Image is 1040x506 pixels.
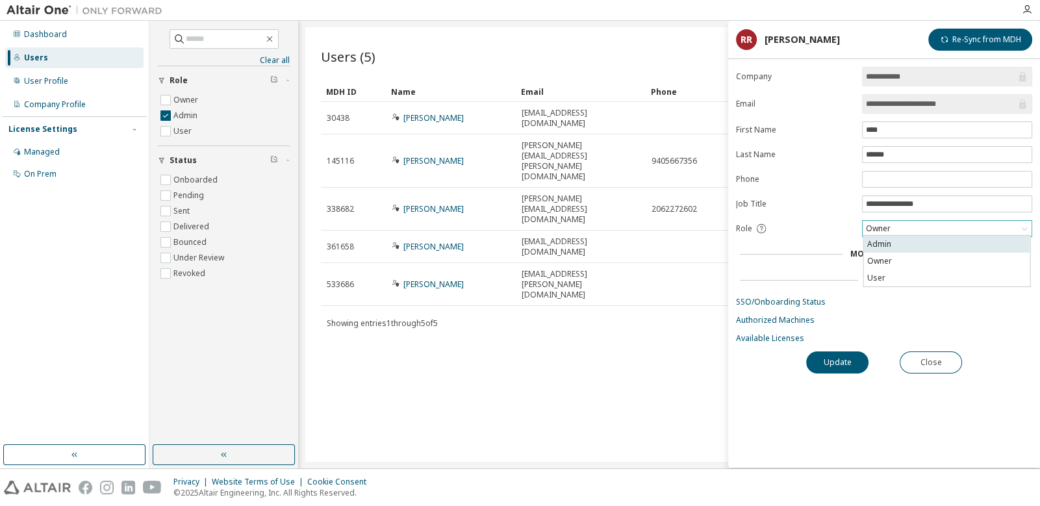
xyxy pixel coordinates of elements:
[327,204,354,214] span: 338682
[391,81,511,102] div: Name
[24,169,57,179] div: On Prem
[403,112,464,123] a: [PERSON_NAME]
[321,47,375,66] span: Users (5)
[403,203,464,214] a: [PERSON_NAME]
[100,481,114,494] img: instagram.svg
[522,194,640,225] span: [PERSON_NAME][EMAIL_ADDRESS][DOMAIN_NAME]
[403,279,464,290] a: [PERSON_NAME]
[736,29,757,50] div: RR
[24,29,67,40] div: Dashboard
[170,75,188,86] span: Role
[24,76,68,86] div: User Profile
[864,253,1030,270] li: Owner
[143,481,162,494] img: youtube.svg
[522,108,640,129] span: [EMAIL_ADDRESS][DOMAIN_NAME]
[765,34,840,45] div: [PERSON_NAME]
[736,223,752,234] span: Role
[522,236,640,257] span: [EMAIL_ADDRESS][DOMAIN_NAME]
[651,81,770,102] div: Phone
[736,199,854,209] label: Job Title
[736,71,854,82] label: Company
[863,221,1032,236] div: Owner
[327,113,349,123] span: 30438
[173,219,212,234] label: Delivered
[173,250,227,266] label: Under Review
[850,248,909,259] span: More Details
[173,203,192,219] label: Sent
[24,53,48,63] div: Users
[121,481,135,494] img: linkedin.svg
[270,155,278,166] span: Clear filter
[158,55,290,66] a: Clear all
[173,92,201,108] label: Owner
[327,156,354,166] span: 145116
[928,29,1032,51] button: Re-Sync from MDH
[158,66,290,95] button: Role
[521,81,640,102] div: Email
[403,241,464,252] a: [PERSON_NAME]
[864,236,1030,253] li: Admin
[173,188,207,203] label: Pending
[900,351,962,373] button: Close
[736,125,854,135] label: First Name
[24,99,86,110] div: Company Profile
[326,81,381,102] div: MDH ID
[6,4,169,17] img: Altair One
[736,297,1032,307] a: SSO/Onboarding Status
[736,149,854,160] label: Last Name
[736,174,854,184] label: Phone
[173,123,194,139] label: User
[327,242,354,252] span: 361658
[863,221,892,236] div: Owner
[327,318,438,329] span: Showing entries 1 through 5 of 5
[736,315,1032,325] a: Authorized Machines
[173,487,374,498] p: © 2025 Altair Engineering, Inc. All Rights Reserved.
[173,108,200,123] label: Admin
[8,124,77,134] div: License Settings
[522,140,640,182] span: [PERSON_NAME][EMAIL_ADDRESS][PERSON_NAME][DOMAIN_NAME]
[212,477,307,487] div: Website Terms of Use
[158,146,290,175] button: Status
[652,204,697,214] span: 2062272602
[327,279,354,290] span: 533686
[736,333,1032,344] a: Available Licenses
[806,351,869,373] button: Update
[79,481,92,494] img: facebook.svg
[403,155,464,166] a: [PERSON_NAME]
[270,75,278,86] span: Clear filter
[173,477,212,487] div: Privacy
[173,172,220,188] label: Onboarded
[173,266,208,281] label: Revoked
[864,270,1030,286] li: User
[170,155,197,166] span: Status
[652,156,697,166] span: 9405667356
[24,147,60,157] div: Managed
[522,269,640,300] span: [EMAIL_ADDRESS][PERSON_NAME][DOMAIN_NAME]
[307,477,374,487] div: Cookie Consent
[736,99,854,109] label: Email
[4,481,71,494] img: altair_logo.svg
[173,234,209,250] label: Bounced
